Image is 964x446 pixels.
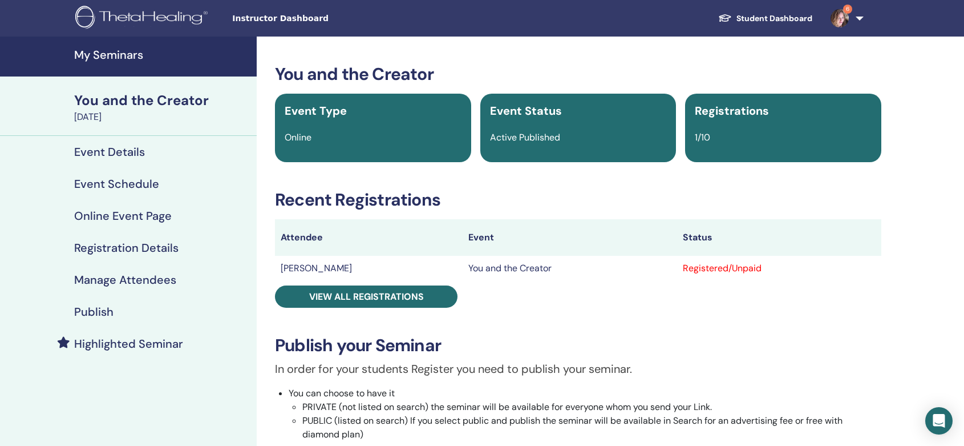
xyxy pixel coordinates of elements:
[490,131,560,143] span: Active Published
[925,407,953,435] div: Open Intercom Messenger
[74,110,250,124] div: [DATE]
[275,286,457,308] a: View all registrations
[843,5,852,14] span: 6
[74,305,114,319] h4: Publish
[490,103,562,118] span: Event Status
[683,262,876,275] div: Registered/Unpaid
[275,190,881,210] h3: Recent Registrations
[74,241,179,255] h4: Registration Details
[232,13,403,25] span: Instructor Dashboard
[695,131,710,143] span: 1/10
[75,6,212,31] img: logo.png
[74,48,250,62] h4: My Seminars
[275,219,463,256] th: Attendee
[74,91,250,110] div: You and the Creator
[74,337,183,351] h4: Highlighted Seminar
[275,256,463,281] td: [PERSON_NAME]
[275,360,881,377] p: In order for your students Register you need to publish your seminar.
[275,335,881,356] h3: Publish your Seminar
[275,64,881,85] h3: You and the Creator
[677,219,881,256] th: Status
[695,103,769,118] span: Registrations
[74,177,159,191] h4: Event Schedule
[302,400,881,414] li: PRIVATE (not listed on search) the seminar will be available for everyone whom you send your Link.
[285,131,311,143] span: Online
[463,256,677,281] td: You and the Creator
[67,91,257,124] a: You and the Creator[DATE]
[285,103,347,118] span: Event Type
[309,291,424,303] span: View all registrations
[831,9,849,27] img: default.jpg
[718,13,732,23] img: graduation-cap-white.svg
[302,414,881,441] li: PUBLIC (listed on search) If you select public and publish the seminar will be available in Searc...
[74,145,145,159] h4: Event Details
[74,209,172,223] h4: Online Event Page
[74,273,176,287] h4: Manage Attendees
[709,8,821,29] a: Student Dashboard
[289,387,881,441] li: You can choose to have it
[463,219,677,256] th: Event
